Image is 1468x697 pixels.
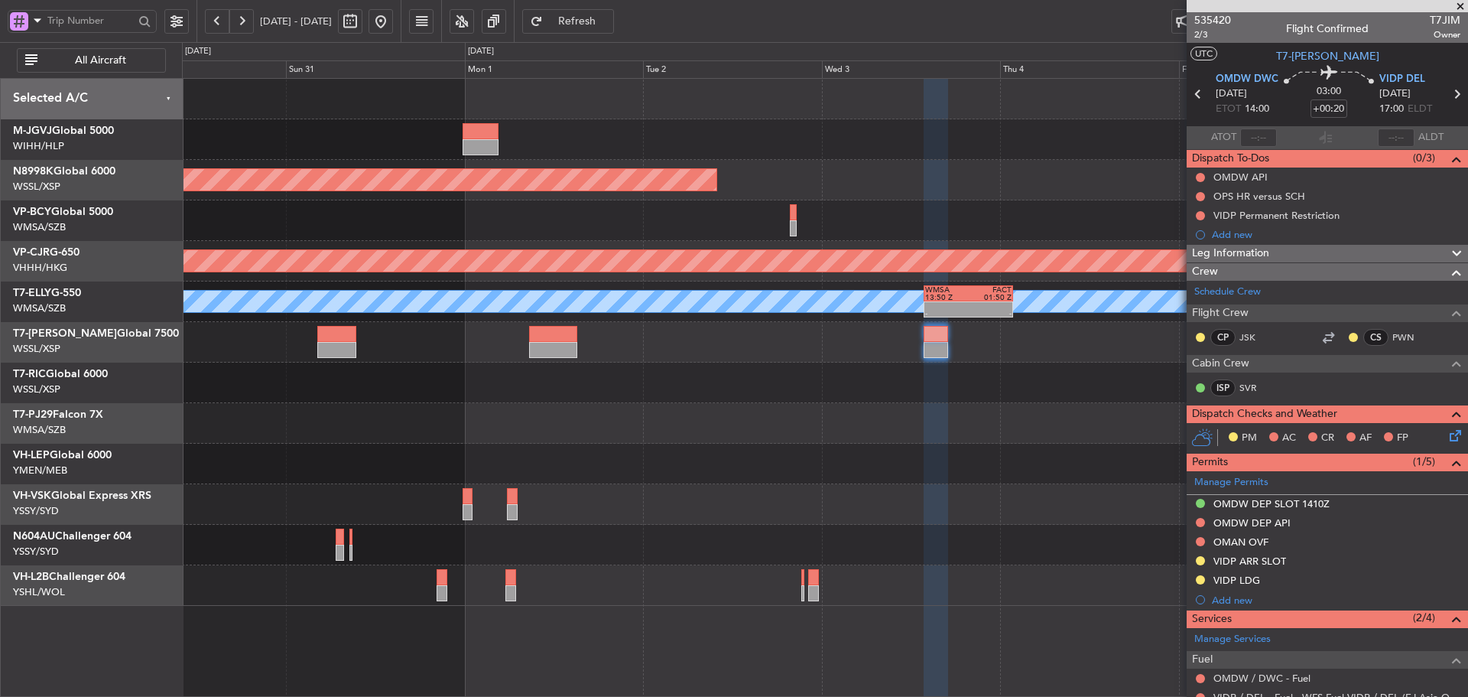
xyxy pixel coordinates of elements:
[1213,190,1305,203] div: OPS HR versus SCH
[1392,331,1427,344] a: PWN
[546,16,609,27] span: Refresh
[465,60,644,79] div: Mon 1
[969,294,1012,301] div: 01:50 Z
[13,490,151,501] a: VH-VSKGlobal Express XRS
[1194,12,1231,28] span: 535420
[1239,331,1274,344] a: JSK
[1379,72,1425,87] span: VIDP DEL
[1210,379,1236,396] div: ISP
[1210,329,1236,346] div: CP
[1276,48,1379,64] span: T7-[PERSON_NAME]
[1213,209,1340,222] div: VIDP Permanent Restriction
[1192,651,1213,669] span: Fuel
[1192,355,1249,373] span: Cabin Crew
[13,328,179,339] a: T7-[PERSON_NAME]Global 7500
[1413,150,1435,166] span: (0/3)
[1194,28,1231,41] span: 2/3
[643,60,822,79] div: Tue 2
[13,450,50,461] span: VH-LEP
[13,531,132,542] a: N604AUChallenger 604
[41,55,161,66] span: All Aircraft
[13,180,60,194] a: WSSL/XSP
[286,60,465,79] div: Sun 31
[13,125,114,136] a: M-JGVJGlobal 5000
[13,220,66,234] a: WMSA/SZB
[185,45,211,58] div: [DATE]
[1359,431,1372,446] span: AF
[13,531,55,542] span: N604AU
[1413,454,1435,470] span: (1/5)
[1242,431,1257,446] span: PM
[1363,329,1388,346] div: CS
[13,423,66,437] a: WMSA/SZB
[107,60,286,79] div: Sat 30
[1179,60,1358,79] div: Fri 5
[1240,129,1277,147] input: --:--
[1418,130,1444,145] span: ALDT
[522,9,614,34] button: Refresh
[13,409,103,420] a: T7-PJ29Falcon 7X
[1413,610,1435,626] span: (2/4)
[1211,130,1236,145] span: ATOT
[17,48,166,73] button: All Aircraft
[1192,611,1232,628] span: Services
[1379,102,1404,117] span: 17:00
[1212,594,1460,607] div: Add new
[1430,28,1460,41] span: Owner
[1194,285,1261,300] a: Schedule Crew
[1000,60,1179,79] div: Thu 4
[1216,102,1241,117] span: ETOT
[1216,86,1247,102] span: [DATE]
[13,572,125,582] a: VH-L2BChallenger 604
[13,166,115,177] a: N8998KGlobal 6000
[13,464,67,477] a: YMEN/MEB
[1194,475,1268,490] a: Manage Permits
[1245,102,1269,117] span: 14:00
[13,261,67,275] a: VHHH/HKG
[1194,632,1271,647] a: Manage Services
[13,328,117,339] span: T7-[PERSON_NAME]
[1213,497,1330,510] div: OMDW DEP SLOT 1410Z
[1286,21,1369,37] div: Flight Confirmed
[13,288,81,298] a: T7-ELLYG-550
[1213,171,1268,184] div: OMDW API
[13,504,59,518] a: YSSY/SYD
[13,383,60,396] a: WSSL/XSP
[13,207,113,217] a: VP-BCYGlobal 5000
[13,369,46,379] span: T7-RIC
[1192,263,1218,281] span: Crew
[1239,381,1274,395] a: SVR
[1317,84,1341,99] span: 03:00
[13,139,64,153] a: WIHH/HLP
[1213,555,1286,568] div: VIDP ARR SLOT
[1213,672,1310,685] a: OMDW / DWC - Fuel
[13,207,51,217] span: VP-BCY
[1213,574,1260,587] div: VIDP LDG
[13,247,80,258] a: VP-CJRG-650
[13,301,66,315] a: WMSA/SZB
[969,286,1012,294] div: FACT
[1213,536,1268,549] div: OMAN OVF
[13,490,51,501] span: VH-VSK
[822,60,1001,79] div: Wed 3
[1213,516,1291,529] div: OMDW DEP API
[1190,47,1217,60] button: UTC
[260,15,332,28] span: [DATE] - [DATE]
[1192,305,1249,322] span: Flight Crew
[13,125,52,136] span: M-JGVJ
[1321,431,1334,446] span: CR
[13,342,60,356] a: WSSL/XSP
[925,294,969,301] div: 13:50 Z
[925,310,969,318] div: -
[969,310,1012,318] div: -
[1192,245,1269,262] span: Leg Information
[13,247,50,258] span: VP-CJR
[925,286,969,294] div: WMSA
[1379,86,1411,102] span: [DATE]
[13,450,112,461] a: VH-LEPGlobal 6000
[1212,228,1460,241] div: Add new
[1192,405,1337,423] span: Dispatch Checks and Weather
[1216,72,1278,87] span: OMDW DWC
[13,545,59,559] a: YSSY/SYD
[468,45,494,58] div: [DATE]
